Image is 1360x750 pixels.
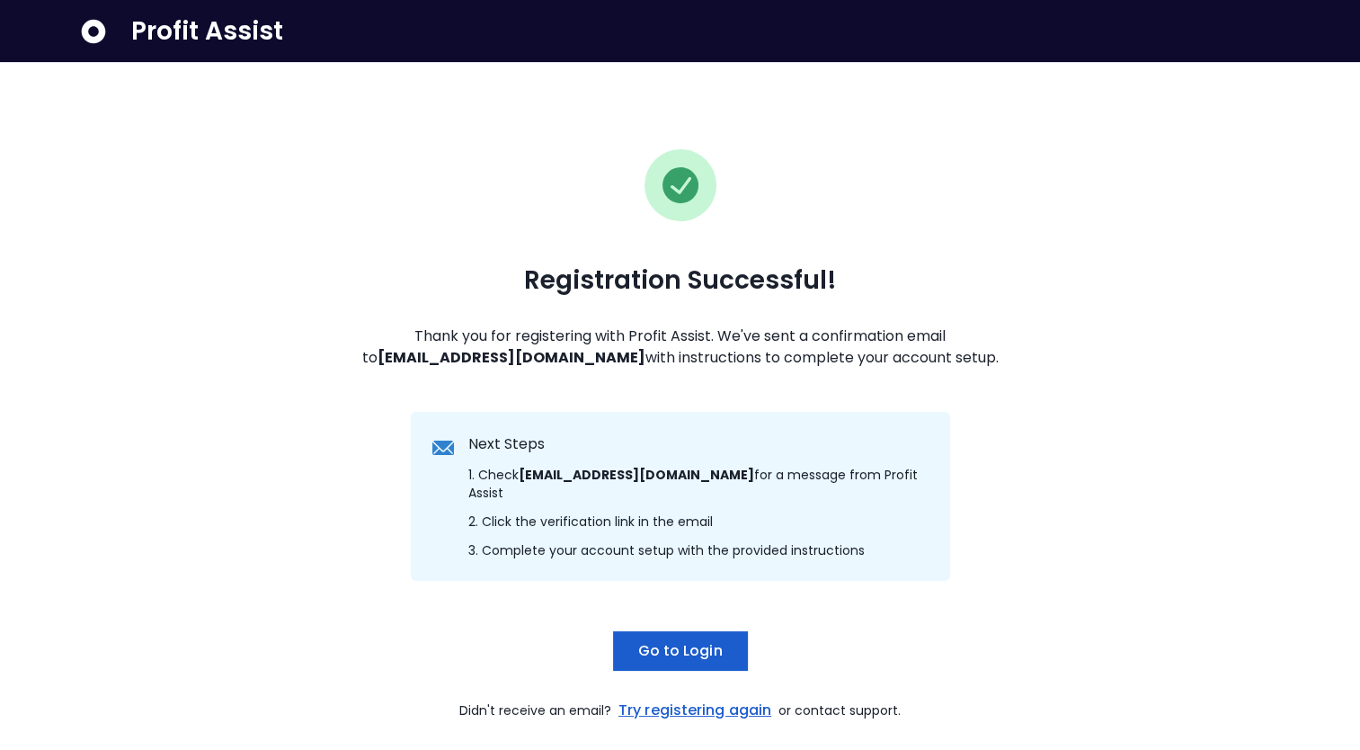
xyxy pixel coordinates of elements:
span: Registration Successful! [524,264,837,297]
span: Go to Login [637,640,722,662]
span: 2. Click the verification link in the email [468,513,713,531]
span: Next Steps [468,433,545,455]
strong: [EMAIL_ADDRESS][DOMAIN_NAME] [519,466,754,484]
span: Profit Assist [131,15,283,48]
button: Go to Login [613,631,748,671]
span: 1. Check for a message from Profit Assist [468,466,929,502]
span: 3. Complete your account setup with the provided instructions [468,541,865,559]
span: Didn't receive an email? or contact support. [459,700,901,721]
strong: [EMAIL_ADDRESS][DOMAIN_NAME] [378,347,645,368]
a: Try registering again [615,700,775,721]
span: Thank you for registering with Profit Assist. We've sent a confirmation email to with instruction... [350,326,1011,369]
